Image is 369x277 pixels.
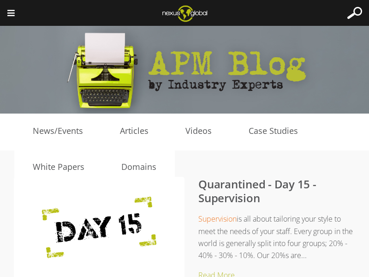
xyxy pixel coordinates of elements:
a: Supervision [198,214,237,224]
img: Nexus Global [155,2,214,24]
a: Quarantined - Day 15 - Supervision [198,176,316,205]
p: is all about tailoring your style to meet the needs of your staff. Every group in the world is ge... [32,213,355,261]
a: News/Events [14,124,101,138]
a: Case Studies [230,124,316,138]
a: Videos [167,124,230,138]
a: Articles [101,124,167,138]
